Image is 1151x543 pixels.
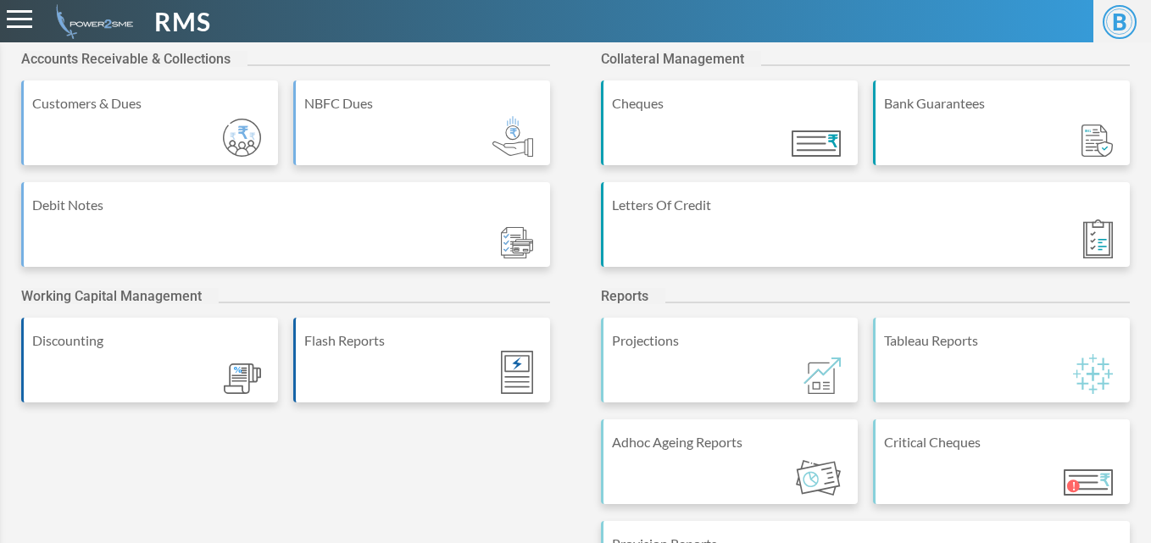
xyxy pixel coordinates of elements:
a: Bank Guarantees Module_ic [873,80,1130,182]
a: Critical Cheques Module_ic [873,419,1130,521]
a: Flash Reports Module_ic [293,318,550,419]
div: Critical Cheques [884,432,1121,452]
div: Bank Guarantees [884,93,1121,114]
img: Module_ic [1073,354,1113,394]
img: Module_ic [1064,469,1113,496]
div: Customers & Dues [32,93,270,114]
a: Adhoc Ageing Reports Module_ic [601,419,858,521]
h2: Working Capital Management [21,288,219,304]
div: Tableau Reports [884,330,1121,351]
a: Cheques Module_ic [601,80,858,182]
img: Module_ic [792,130,841,157]
img: Module_ic [796,460,841,496]
img: Module_ic [501,227,533,258]
img: Module_ic [1081,125,1113,158]
a: Projections Module_ic [601,318,858,419]
a: Discounting Module_ic [21,318,278,419]
div: Adhoc Ageing Reports [612,432,849,452]
h2: Accounts Receivable & Collections [21,51,247,67]
div: Cheques [612,93,849,114]
a: Debit Notes Module_ic [21,182,550,284]
img: Module_ic [1083,219,1113,258]
img: Module_ic [224,363,261,395]
a: Tableau Reports Module_ic [873,318,1130,419]
h2: Reports [601,288,665,304]
span: B [1103,5,1137,39]
div: NBFC Dues [304,93,542,114]
span: RMS [154,3,211,41]
img: Module_ic [501,351,533,394]
div: Discounting [32,330,270,351]
h2: Collateral Management [601,51,761,67]
img: admin [49,4,133,39]
img: Module_ic [803,357,841,394]
a: Letters Of Credit Module_ic [601,182,1130,284]
a: NBFC Dues Module_ic [293,80,550,182]
div: Projections [612,330,849,351]
div: Letters Of Credit [612,195,1121,215]
div: Debit Notes [32,195,542,215]
a: Customers & Dues Module_ic [21,80,278,182]
img: Module_ic [492,116,533,157]
div: Flash Reports [304,330,542,351]
img: Module_ic [223,119,261,157]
